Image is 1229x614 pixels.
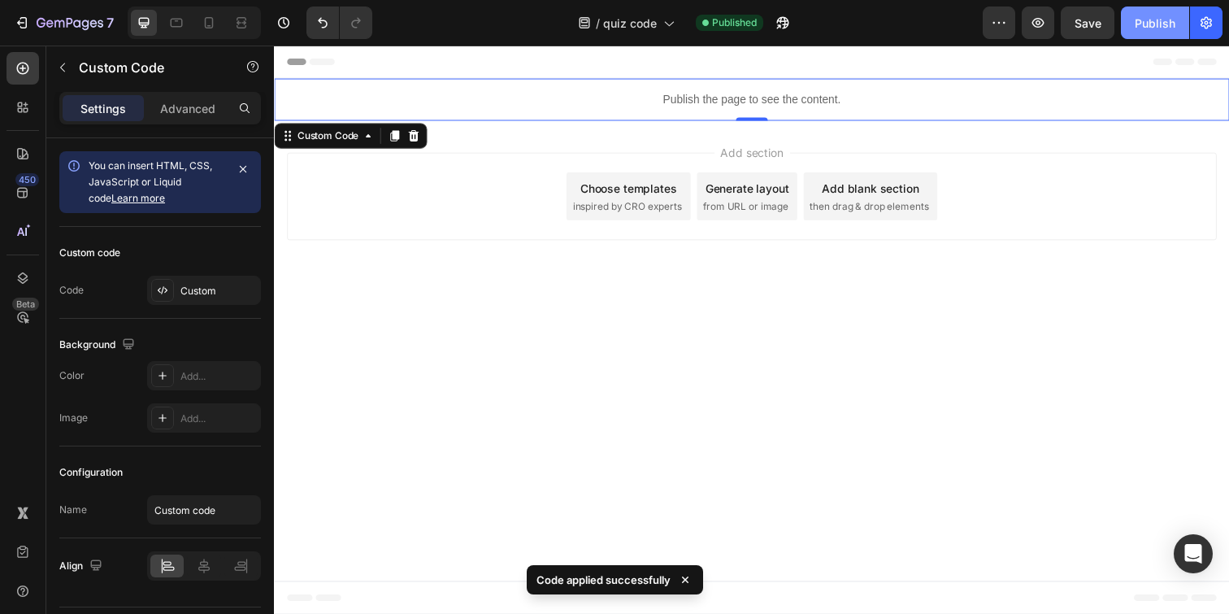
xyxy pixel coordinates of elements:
[313,137,411,154] div: Choose templates
[596,15,600,32] span: /
[59,411,88,425] div: Image
[547,157,668,172] span: then drag & drop elements
[603,15,657,32] span: quiz code
[59,503,87,517] div: Name
[441,137,526,154] div: Generate layout
[106,13,114,33] p: 7
[59,334,138,356] div: Background
[160,100,215,117] p: Advanced
[79,58,217,77] p: Custom Code
[536,572,671,588] p: Code applied successfully
[305,157,416,172] span: inspired by CRO experts
[1061,7,1114,39] button: Save
[15,173,39,186] div: 450
[111,192,165,204] a: Learn more
[712,15,757,30] span: Published
[559,137,658,154] div: Add blank section
[59,368,85,383] div: Color
[180,369,257,384] div: Add...
[274,46,1229,614] iframe: Design area
[59,555,106,577] div: Align
[7,7,121,39] button: 7
[59,465,123,480] div: Configuration
[449,100,527,117] span: Add section
[59,246,120,260] div: Custom code
[438,157,525,172] span: from URL or image
[1121,7,1189,39] button: Publish
[89,159,212,204] span: You can insert HTML, CSS, JavaScript or Liquid code
[80,100,126,117] p: Settings
[180,284,257,298] div: Custom
[306,7,372,39] div: Undo/Redo
[1174,534,1213,573] div: Open Intercom Messenger
[1075,16,1101,30] span: Save
[1135,15,1175,32] div: Publish
[59,283,84,298] div: Code
[12,298,39,311] div: Beta
[180,412,257,426] div: Add...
